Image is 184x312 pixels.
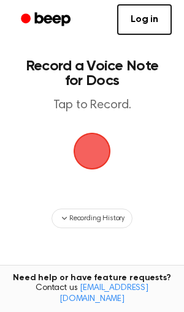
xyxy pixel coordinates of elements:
span: Contact us [7,283,177,305]
h1: Record a Voice Note for Docs [22,59,162,88]
button: Recording History [52,209,132,228]
a: [EMAIL_ADDRESS][DOMAIN_NAME] [59,284,148,303]
span: Recording History [69,213,125,224]
p: Tap to Record. [22,98,162,113]
a: Log in [117,4,172,35]
a: Beep [12,8,82,32]
button: Beep Logo [74,133,110,169]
